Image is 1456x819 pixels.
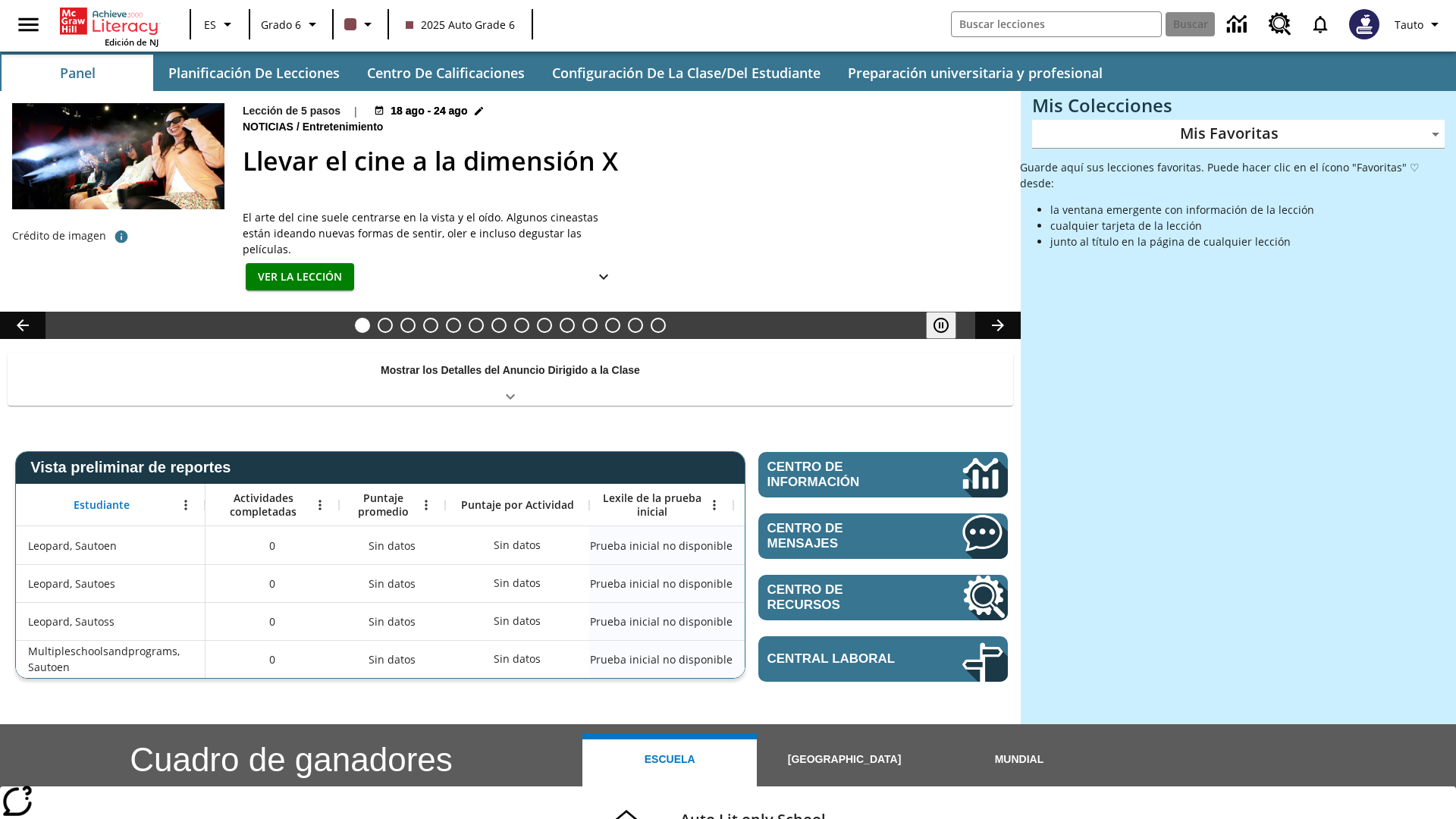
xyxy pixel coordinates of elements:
span: Centro de información [767,460,911,490]
button: Diapositiva 11 Cocina nativoamericana [582,318,598,333]
button: Pausar [926,312,956,339]
span: Multipleschoolsandprograms, Sautoen [28,643,197,675]
button: Grado: Grado 6, Elige un grado [255,11,328,38]
div: Sin datos, Leopard, Sautoss [339,602,445,640]
a: Centro de mensajes [758,513,1008,559]
button: Lenguaje: ES, Selecciona un idioma [196,11,244,38]
h2: Llevar el cine a la dimensión X [243,142,1003,180]
button: 18 ago - 24 ago Elegir fechas [371,103,487,119]
button: Diapositiva 12 ¡Hurra por el Día de la Constitución! [605,318,620,333]
button: Diapositiva 7 Energía solar para todos [491,318,507,333]
button: Diapositiva 13 En memoria de la jueza O'Connor [628,318,643,333]
div: Sin datos, Leopard, Sautoes [339,564,445,602]
p: Lección de 5 pasos [243,103,340,119]
span: Puntaje por Actividad [461,498,574,512]
span: 0 [269,576,275,591]
span: 2025 Auto Grade 6 [406,17,515,33]
button: Ver más [588,263,619,291]
button: Diapositiva 4 Niños con trabajos sucios [423,318,438,333]
div: Pausar [926,312,971,339]
div: Mis Favoritas [1032,120,1445,149]
span: Noticias [243,119,297,136]
button: Crédito de foto: The Asahi Shimbun vía Getty Images [106,223,136,250]
button: Diapositiva 3 ¿Lo quieres con papas fritas? [400,318,416,333]
button: Diapositiva 5 ¿Los autos del futuro? [446,318,461,333]
a: Centro de recursos, Se abrirá en una pestaña nueva. [758,575,1008,620]
span: Prueba inicial no disponible, Leopard, Sautoen [590,538,733,554]
button: Diapositiva 2 ¿Todos a bordo del Hyperloop? [378,318,393,333]
button: Carrusel de lecciones, seguir [975,312,1021,339]
span: Leopard, Sautoen [28,538,117,554]
button: Configuración de la clase/del estudiante [540,55,833,91]
p: Mostrar los Detalles del Anuncio Dirigido a la Clase [381,362,640,378]
button: Escuela [582,733,757,786]
span: Centro de recursos [767,582,917,613]
div: 0, Multipleschoolsandprograms, Sautoen [206,640,339,678]
button: Perfil/Configuración [1389,11,1450,38]
button: Panel [2,55,153,91]
button: Diapositiva 6 Los últimos colonos [469,318,484,333]
span: Centro de mensajes [767,521,917,551]
span: Sin datos [361,568,423,599]
span: Puntaje promedio [347,491,419,519]
button: Mundial [932,733,1106,786]
div: 0, Leopard, Sautoen [206,526,339,564]
span: Lexile de la prueba inicial [597,491,708,519]
button: Abrir menú [703,494,726,516]
div: Sin datos, Leopard, Sautoen [733,526,877,564]
button: Abrir menú [415,494,438,516]
span: Estudiante [74,498,130,512]
div: Portada [60,5,158,48]
span: Entretenimiento [303,119,387,136]
span: Sin datos [361,644,423,675]
div: 0, Leopard, Sautoss [206,602,339,640]
div: Sin datos, Multipleschoolsandprograms, Sautoen [733,640,877,678]
span: 0 [269,538,275,554]
p: Crédito de imagen [12,228,106,243]
button: Ver la lección [246,263,354,291]
div: Sin datos, Leopard, Sautoes [486,568,548,598]
button: Preparación universitaria y profesional [836,55,1115,91]
a: Portada [60,6,158,36]
a: Centro de recursos, Se abrirá en una pestaña nueva. [1260,4,1301,45]
span: ES [204,17,216,33]
div: Sin datos, Leopard, Sautoes [733,564,877,602]
button: Abrir el menú lateral [6,2,51,47]
span: Vista preliminar de reportes [30,459,238,476]
div: Sin datos, Leopard, Sautoen [486,530,548,560]
li: la ventana emergente con información de la lección [1050,202,1445,218]
li: junto al título en la página de cualquier lección [1050,234,1445,249]
button: El color de la clase es café oscuro. Cambiar el color de la clase. [338,11,383,38]
img: Avatar [1349,9,1379,39]
span: El arte del cine suele centrarse en la vista y el oído. Algunos cineastas están ideando nuevas fo... [243,209,622,257]
button: Diapositiva 1 Llevar el cine a la dimensión X [355,318,370,333]
div: Sin datos, Multipleschoolsandprograms, Sautoen [486,644,548,674]
span: | [353,103,359,119]
button: Abrir menú [174,494,197,516]
span: Prueba inicial no disponible, Multipleschoolsandprograms, Sautoen [590,651,733,667]
li: cualquier tarjeta de la lección [1050,218,1445,234]
div: Sin datos, Leopard, Sautoen [339,526,445,564]
button: Diapositiva 9 La moda en la antigua Roma [537,318,552,333]
button: Diapositiva 14 El equilibrio de la Constitución [651,318,666,333]
a: Notificaciones [1301,5,1340,44]
button: Abrir menú [309,494,331,516]
input: Buscar campo [952,12,1161,36]
span: Grado 6 [261,17,301,33]
span: 0 [269,613,275,629]
span: 18 ago - 24 ago [391,103,467,119]
button: Diapositiva 8 La historia de terror del tomate [514,318,529,333]
p: Guarde aquí sus lecciones favoritas. Puede hacer clic en el ícono "Favoritas" ♡ desde: [1020,159,1445,191]
span: 0 [269,651,275,667]
button: Planificación de lecciones [156,55,352,91]
span: Prueba inicial no disponible, Leopard, Sautoes [590,576,733,591]
button: Escoja un nuevo avatar [1340,5,1389,44]
div: Sin datos, Multipleschoolsandprograms, Sautoen [339,640,445,678]
div: Sin datos, Leopard, Sautoss [733,602,877,640]
a: Centro de información [758,452,1008,497]
div: Sin datos, Leopard, Sautoss [486,606,548,636]
button: [GEOGRAPHIC_DATA] [757,733,931,786]
span: Central laboral [767,651,917,667]
h3: Mis Colecciones [1032,95,1445,116]
span: Actividades completadas [213,491,313,519]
